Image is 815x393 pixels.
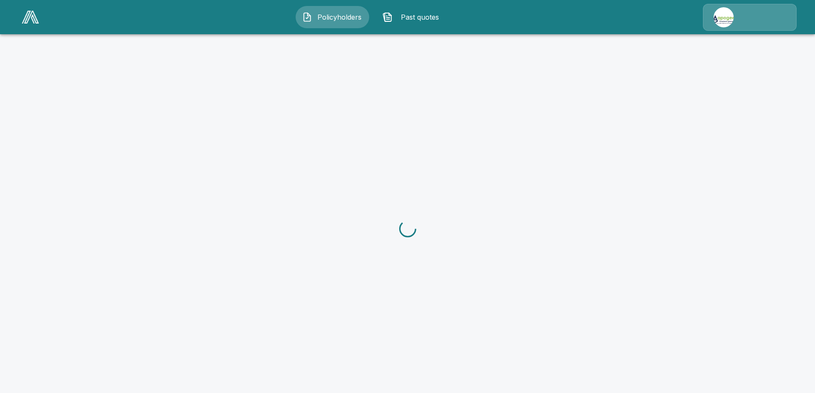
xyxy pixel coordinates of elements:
span: Past quotes [396,12,443,22]
img: Past quotes Icon [382,12,393,22]
span: Policyholders [316,12,363,22]
button: Policyholders IconPolicyholders [296,6,369,28]
button: Past quotes IconPast quotes [376,6,450,28]
img: Policyholders Icon [302,12,312,22]
img: AA Logo [22,11,39,24]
